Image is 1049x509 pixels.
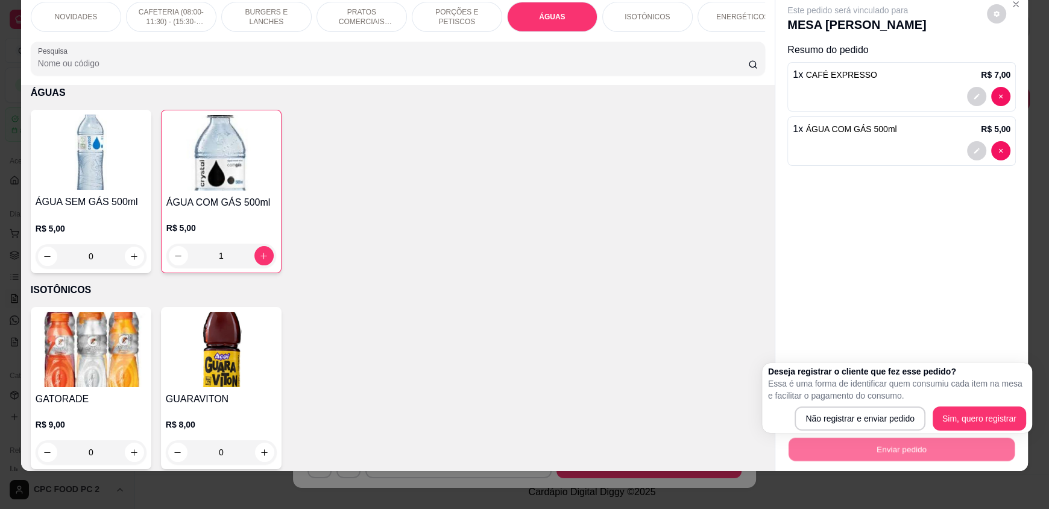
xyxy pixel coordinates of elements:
h4: ÁGUA SEM GÁS 500ml [36,195,146,209]
p: NOVIDADES [54,12,97,22]
button: increase-product-quantity [254,246,274,265]
button: decrease-product-quantity [987,4,1006,24]
p: CAFETERIA (08:00-11:30) - (15:30-18:00) [136,7,206,27]
button: decrease-product-quantity [967,87,986,106]
button: decrease-product-quantity [38,247,57,266]
p: BURGERS E LANCHES [232,7,301,27]
button: decrease-product-quantity [991,141,1010,160]
p: ISOTÔNICOS [31,283,765,297]
h4: ÁGUA COM GÁS 500ml [166,195,276,210]
p: R$ 5,00 [981,123,1010,135]
button: increase-product-quantity [125,247,144,266]
h4: GATORADE [36,392,146,406]
p: Este pedido será vinculado para [787,4,926,16]
button: decrease-product-quantity [38,443,57,462]
button: decrease-product-quantity [168,443,187,462]
button: increase-product-quantity [125,443,144,462]
p: R$ 8,00 [166,419,277,431]
input: Pesquisa [38,57,749,69]
p: R$ 7,00 [981,69,1010,81]
button: Sim, quero registrar [933,406,1026,431]
p: Resumo do pedido [787,43,1016,57]
span: CAFÉ EXPRESSO [806,70,877,80]
h4: GUARAVITON [166,392,277,406]
label: Pesquisa [38,46,72,56]
p: PRATOS COMERCIAIS (11:30-15:30) [327,7,397,27]
p: 1 x [793,122,896,136]
p: ENERGÉTICOS [716,12,769,22]
p: ÁGUAS [539,12,565,22]
button: increase-product-quantity [255,443,274,462]
p: ÁGUAS [31,86,765,100]
img: product-image [36,115,146,190]
p: R$ 5,00 [36,223,146,235]
p: ISOTÔNICOS [625,12,670,22]
p: MESA [PERSON_NAME] [787,16,926,33]
img: product-image [36,312,146,387]
p: R$ 5,00 [166,222,276,234]
h2: Deseja registrar o cliente que fez esse pedido? [768,365,1026,378]
button: Enviar pedido [789,437,1015,461]
button: decrease-product-quantity [991,87,1010,106]
button: Não registrar e enviar pedido [795,406,925,431]
p: Essa é uma forma de identificar quem consumiu cada item na mesa e facilitar o pagamento do consumo. [768,378,1026,402]
span: ÁGUA COM GÁS 500ml [806,124,897,134]
p: 1 x [793,68,877,82]
p: PORÇÕES E PETISCOS [422,7,492,27]
p: R$ 9,00 [36,419,146,431]
button: decrease-product-quantity [967,141,986,160]
img: product-image [166,115,276,191]
img: product-image [166,312,277,387]
button: decrease-product-quantity [169,246,188,265]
